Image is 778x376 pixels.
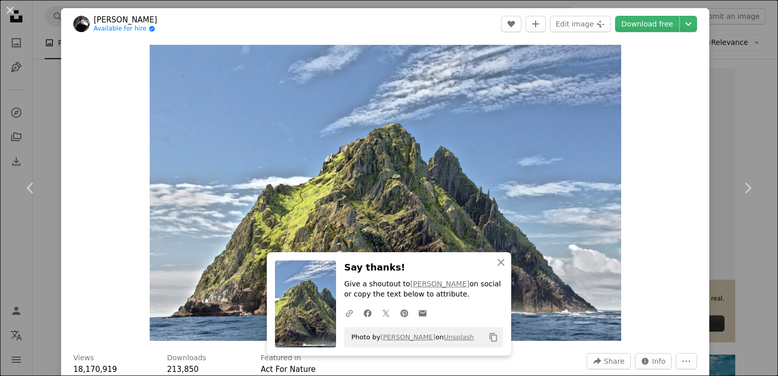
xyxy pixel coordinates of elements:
a: Share on Pinterest [395,303,413,323]
button: Share this image [587,353,630,369]
a: Unsplash [443,333,474,341]
button: Zoom in on this image [150,45,621,341]
button: Like [501,16,521,32]
span: 18,170,919 [73,365,117,374]
button: More Actions [676,353,697,369]
button: Choose download size [680,16,697,32]
a: Share on Facebook [358,303,377,323]
p: Give a shoutout to on social or copy the text below to attribute. [344,279,503,300]
h3: Featured in [261,353,301,363]
span: Share [604,354,624,369]
a: Available for hire [94,25,157,33]
h3: Downloads [167,353,206,363]
a: [PERSON_NAME] [380,333,435,341]
button: Copy to clipboard [485,329,502,346]
a: Act For Nature [261,365,316,374]
button: Stats about this image [635,353,672,369]
span: 213,850 [167,365,199,374]
span: Info [652,354,666,369]
button: Add to Collection [525,16,546,32]
img: Go to Michael's profile [73,16,90,32]
a: Share on Twitter [377,303,395,323]
button: Edit image [550,16,611,32]
a: [PERSON_NAME] [94,15,157,25]
a: Next [717,139,778,237]
h3: Views [73,353,94,363]
a: Download free [615,16,679,32]
a: [PERSON_NAME] [410,280,469,288]
span: Photo by on [346,329,474,345]
img: landscape photo of mountain island [150,45,621,341]
a: Share over email [413,303,432,323]
h3: Say thanks! [344,260,503,275]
